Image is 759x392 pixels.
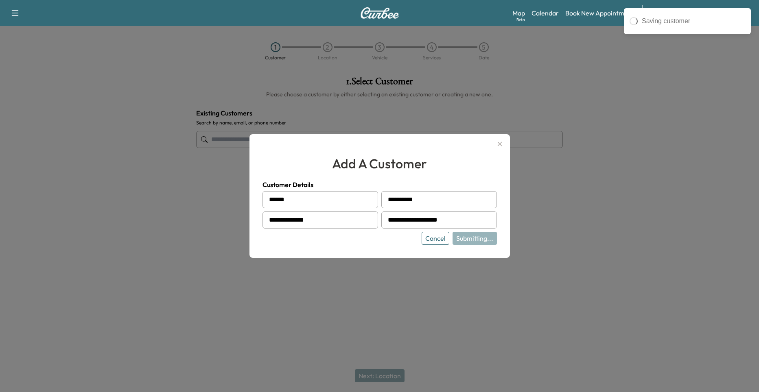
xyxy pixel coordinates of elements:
[262,180,497,189] h4: Customer Details
[642,16,745,26] div: Saving customer
[532,8,559,18] a: Calendar
[422,232,449,245] button: Cancel
[262,154,497,173] h2: add a customer
[516,17,525,23] div: Beta
[512,8,525,18] a: MapBeta
[360,7,399,19] img: Curbee Logo
[565,8,634,18] a: Book New Appointment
